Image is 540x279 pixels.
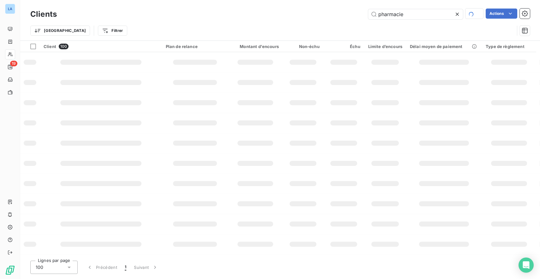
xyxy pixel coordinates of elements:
div: Non-échu [286,44,320,49]
div: Montant d'encours [232,44,279,49]
div: LA [5,4,15,14]
button: Suivant [130,261,162,274]
span: 100 [36,264,43,270]
div: Type de règlement [486,44,532,49]
button: [GEOGRAPHIC_DATA] [30,26,90,36]
button: Filtrer [98,26,127,36]
span: Client [44,44,56,49]
button: Précédent [83,261,121,274]
span: 19 [10,61,17,66]
img: Logo LeanPay [5,265,15,275]
div: Plan de relance [166,44,224,49]
div: Open Intercom Messenger [519,258,534,273]
span: 100 [59,44,69,49]
h3: Clients [30,9,57,20]
div: Échu [327,44,360,49]
div: Délai moyen de paiement [410,44,478,49]
span: 1 [125,264,126,270]
button: 1 [121,261,130,274]
input: Rechercher [368,9,463,19]
button: Actions [486,9,517,19]
div: Limite d’encours [368,44,402,49]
